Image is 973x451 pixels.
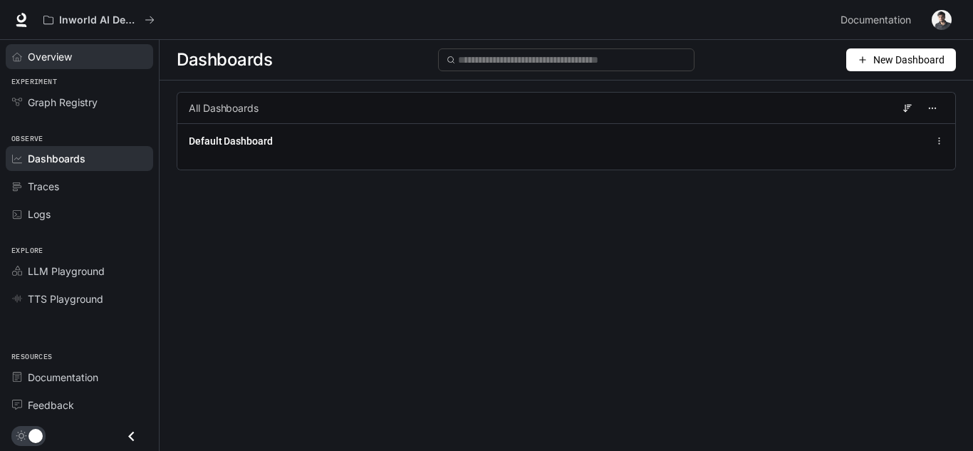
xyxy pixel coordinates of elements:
button: New Dashboard [846,48,956,71]
a: Graph Registry [6,90,153,115]
span: Documentation [28,370,98,385]
a: Overview [6,44,153,69]
a: Logs [6,202,153,227]
span: TTS Playground [28,291,103,306]
a: LLM Playground [6,259,153,284]
span: Documentation [841,11,911,29]
span: Logs [28,207,51,222]
a: Dashboards [6,146,153,171]
span: All Dashboards [189,101,259,115]
span: New Dashboard [873,52,945,68]
img: User avatar [932,10,952,30]
button: All workspaces [37,6,161,34]
p: Inworld AI Demos [59,14,139,26]
span: Dashboards [177,46,272,74]
button: Close drawer [115,422,147,451]
span: Traces [28,179,59,194]
a: TTS Playground [6,286,153,311]
span: Graph Registry [28,95,98,110]
span: Dark mode toggle [28,427,43,443]
span: LLM Playground [28,264,105,279]
a: Documentation [835,6,922,34]
a: Documentation [6,365,153,390]
a: Default Dashboard [189,134,273,148]
span: Feedback [28,398,74,413]
span: Overview [28,49,72,64]
span: Dashboards [28,151,85,166]
a: Traces [6,174,153,199]
a: Feedback [6,393,153,418]
button: User avatar [927,6,956,34]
